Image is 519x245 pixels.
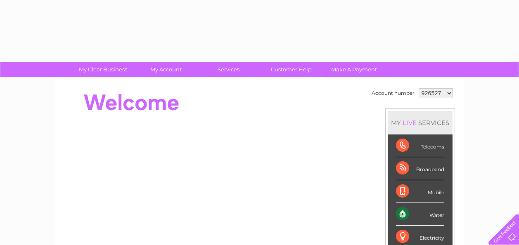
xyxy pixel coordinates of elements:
div: MY SERVICES [388,111,453,134]
a: My Account [132,62,200,77]
div: Mobile [396,180,444,203]
div: Water [396,203,444,226]
a: Customer Help [257,62,325,77]
td: Account number [370,86,417,100]
div: Broadband [396,157,444,180]
div: LIVE [401,119,418,127]
a: Services [194,62,263,77]
div: Telecoms [396,134,444,157]
a: My Clear Business [69,62,137,77]
a: Make A Payment [320,62,388,77]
